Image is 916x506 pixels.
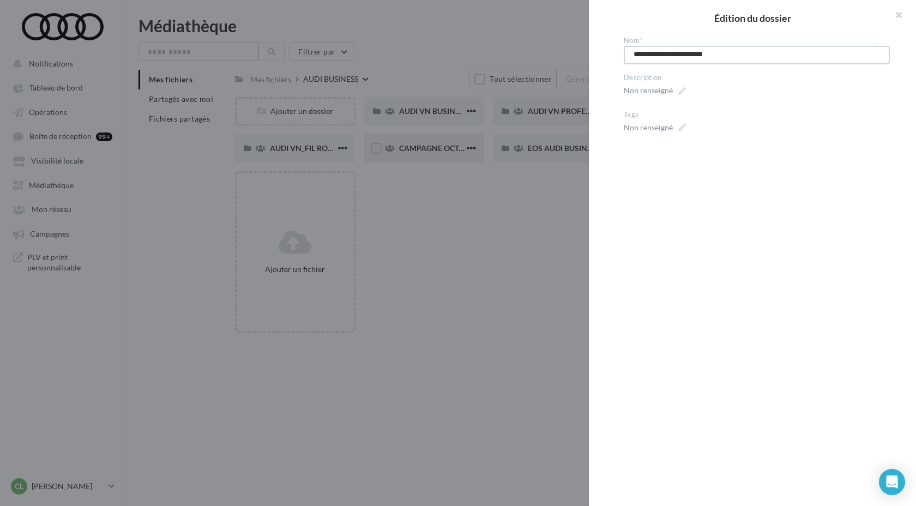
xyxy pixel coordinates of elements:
[879,469,905,495] div: Open Intercom Messenger
[624,122,673,133] div: Non renseigné
[624,83,686,98] span: Non renseigné
[606,13,899,23] h2: Édition du dossier
[624,73,890,83] div: Description
[624,110,890,120] div: Tags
